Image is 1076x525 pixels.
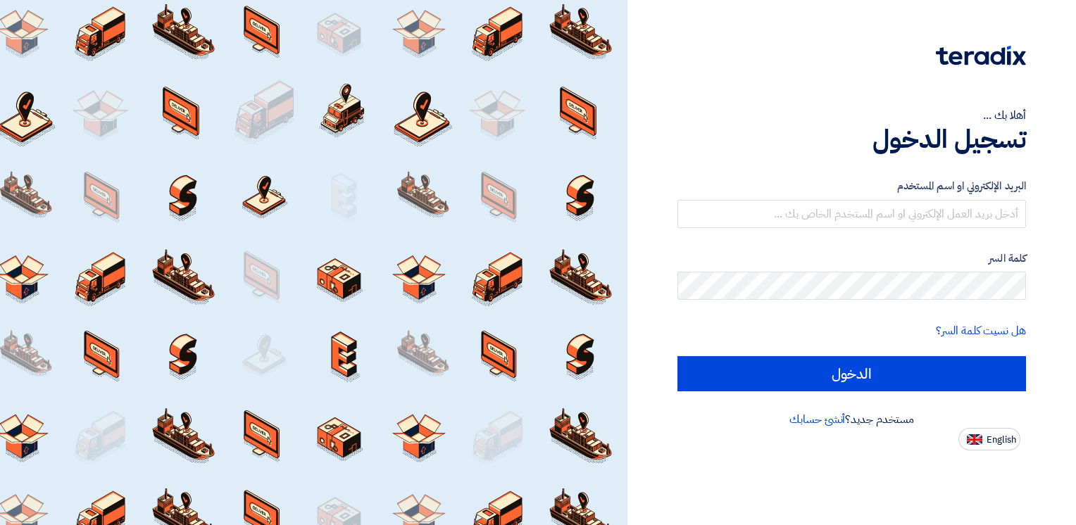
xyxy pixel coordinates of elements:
[936,46,1026,65] img: Teradix logo
[677,107,1026,124] div: أهلا بك ...
[677,124,1026,155] h1: تسجيل الدخول
[677,200,1026,228] input: أدخل بريد العمل الإلكتروني او اسم المستخدم الخاص بك ...
[987,435,1016,445] span: English
[958,428,1020,450] button: English
[677,411,1026,428] div: مستخدم جديد؟
[967,434,982,445] img: en-US.png
[789,411,845,428] a: أنشئ حسابك
[936,322,1026,339] a: هل نسيت كلمة السر؟
[677,356,1026,391] input: الدخول
[677,251,1026,267] label: كلمة السر
[677,178,1026,194] label: البريد الإلكتروني او اسم المستخدم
